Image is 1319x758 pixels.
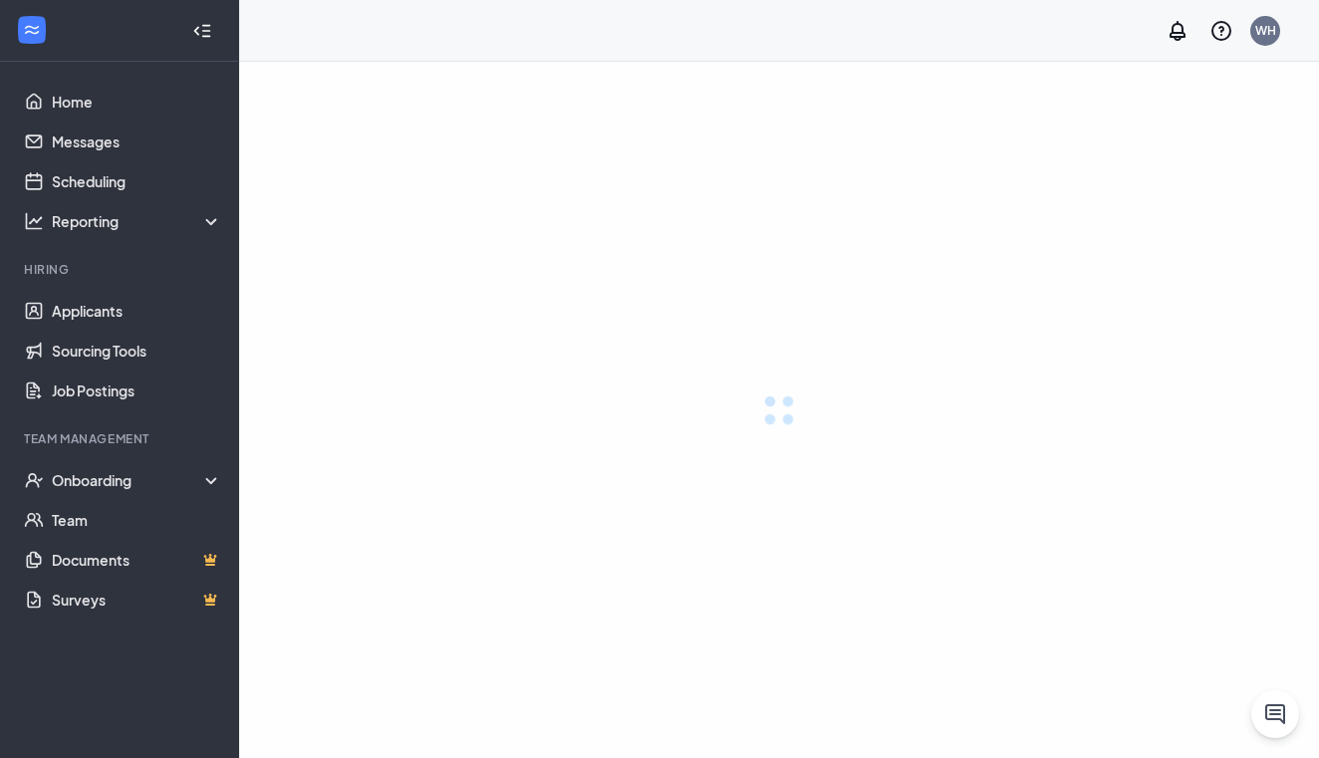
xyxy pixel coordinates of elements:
a: DocumentsCrown [52,540,222,580]
div: Team Management [24,430,218,447]
a: Messages [52,122,222,161]
a: Job Postings [52,371,222,410]
svg: UserCheck [24,470,44,490]
svg: ChatActive [1263,702,1287,726]
div: Hiring [24,261,218,278]
a: Sourcing Tools [52,331,222,371]
button: ChatActive [1251,690,1299,738]
a: Scheduling [52,161,222,201]
div: WH [1255,22,1276,39]
div: Onboarding [52,470,223,490]
div: Reporting [52,211,223,231]
svg: Collapse [192,21,212,41]
a: Home [52,82,222,122]
a: SurveysCrown [52,580,222,620]
a: Team [52,500,222,540]
svg: WorkstreamLogo [22,20,42,40]
svg: Analysis [24,211,44,231]
svg: Notifications [1166,19,1189,43]
a: Applicants [52,291,222,331]
svg: QuestionInfo [1209,19,1233,43]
